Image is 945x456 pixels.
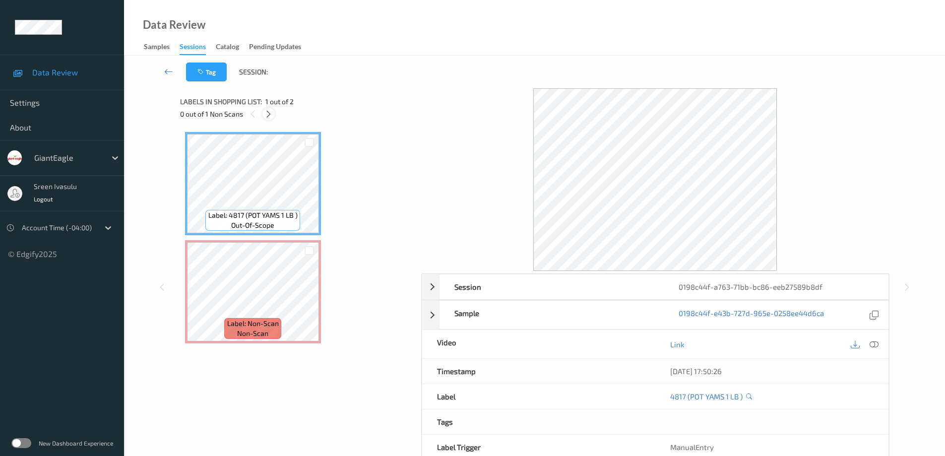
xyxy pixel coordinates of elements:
[186,63,227,81] button: Tag
[249,40,311,54] a: Pending Updates
[422,409,655,434] div: Tags
[180,97,262,107] span: Labels in shopping list:
[440,274,664,299] div: Session
[249,42,301,54] div: Pending Updates
[239,67,268,77] span: Session:
[180,42,206,55] div: Sessions
[422,300,889,329] div: Sample0198c44f-e43b-727d-965e-0258ee44d6ca
[422,384,655,409] div: Label
[216,42,239,54] div: Catalog
[664,274,888,299] div: 0198c44f-a763-71bb-bc86-eeb27589b8df
[265,97,294,107] span: 1 out of 2
[422,330,655,358] div: Video
[216,40,249,54] a: Catalog
[670,339,685,349] a: Link
[679,308,824,322] a: 0198c44f-e43b-727d-965e-0258ee44d6ca
[143,20,205,30] div: Data Review
[237,328,268,338] span: non-scan
[180,40,216,55] a: Sessions
[144,42,170,54] div: Samples
[231,220,274,230] span: out-of-scope
[670,391,743,401] a: 4817 (POT YAMS 1 LB )
[227,319,279,328] span: Label: Non-Scan
[440,301,664,329] div: Sample
[208,210,298,220] span: Label: 4817 (POT YAMS 1 LB )
[422,274,889,300] div: Session0198c44f-a763-71bb-bc86-eeb27589b8df
[144,40,180,54] a: Samples
[180,108,414,120] div: 0 out of 1 Non Scans
[422,359,655,384] div: Timestamp
[670,366,874,376] div: [DATE] 17:50:26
